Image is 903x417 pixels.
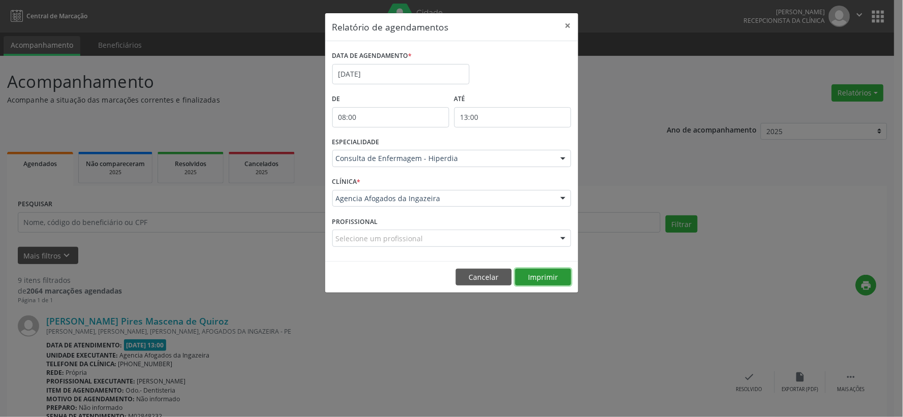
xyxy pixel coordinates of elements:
[332,214,378,230] label: PROFISSIONAL
[454,91,571,107] label: ATÉ
[332,135,380,150] label: ESPECIALIDADE
[332,20,449,34] h5: Relatório de agendamentos
[558,13,578,38] button: Close
[332,91,449,107] label: De
[332,48,412,64] label: DATA DE AGENDAMENTO
[456,269,512,286] button: Cancelar
[332,64,470,84] input: Selecione uma data ou intervalo
[336,233,423,244] span: Selecione um profissional
[515,269,571,286] button: Imprimir
[332,174,361,190] label: CLÍNICA
[336,194,550,204] span: Agencia Afogados da Ingazeira
[454,107,571,127] input: Selecione o horário final
[336,153,550,164] span: Consulta de Enfermagem - Hiperdia
[332,107,449,127] input: Selecione o horário inicial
